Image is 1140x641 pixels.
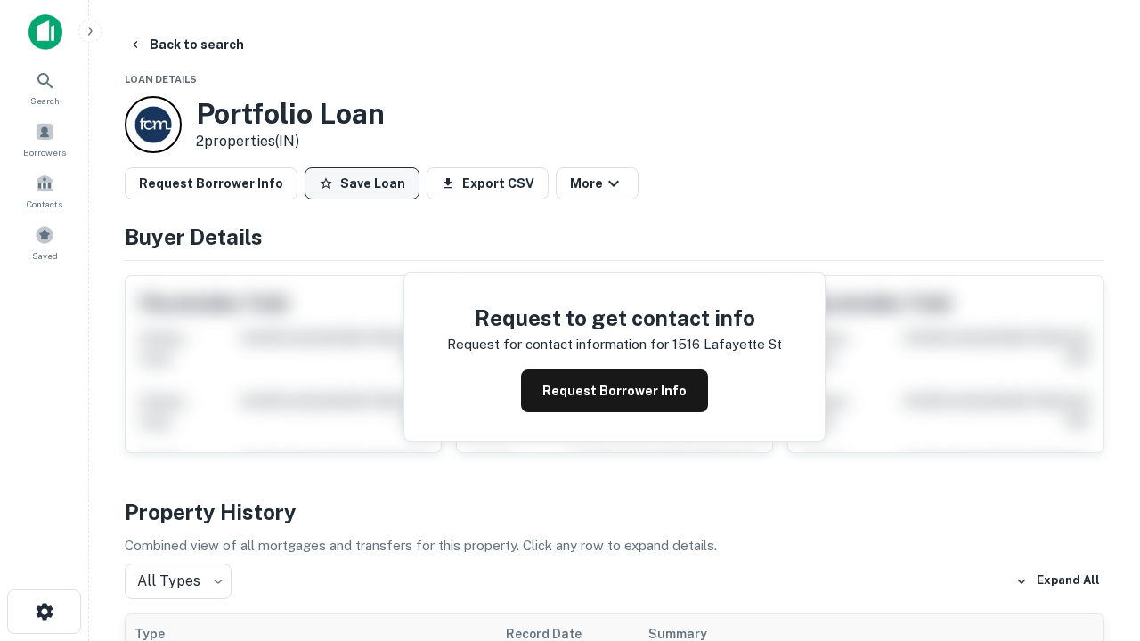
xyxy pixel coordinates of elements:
p: 2 properties (IN) [196,131,385,152]
p: Combined view of all mortgages and transfers for this property. Click any row to expand details. [125,535,1104,556]
span: Loan Details [125,74,197,85]
a: Search [5,63,84,111]
span: Contacts [27,197,62,211]
p: 1516 lafayette st [672,334,782,355]
button: Request Borrower Info [521,369,708,412]
button: Save Loan [305,167,419,199]
h4: Property History [125,496,1104,528]
a: Contacts [5,166,84,215]
button: Request Borrower Info [125,167,297,199]
div: All Types [125,564,232,599]
h4: Request to get contact info [447,302,782,334]
span: Saved [32,248,58,263]
p: Request for contact information for [447,334,669,355]
span: Search [30,93,60,108]
h3: Portfolio Loan [196,97,385,131]
iframe: Chat Widget [1051,442,1140,527]
h4: Buyer Details [125,221,1104,253]
span: Borrowers [23,145,66,159]
img: capitalize-icon.png [28,14,62,50]
button: Back to search [121,28,251,61]
button: More [556,167,639,199]
button: Expand All [1011,568,1104,595]
a: Borrowers [5,115,84,163]
button: Export CSV [427,167,549,199]
a: Saved [5,218,84,266]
